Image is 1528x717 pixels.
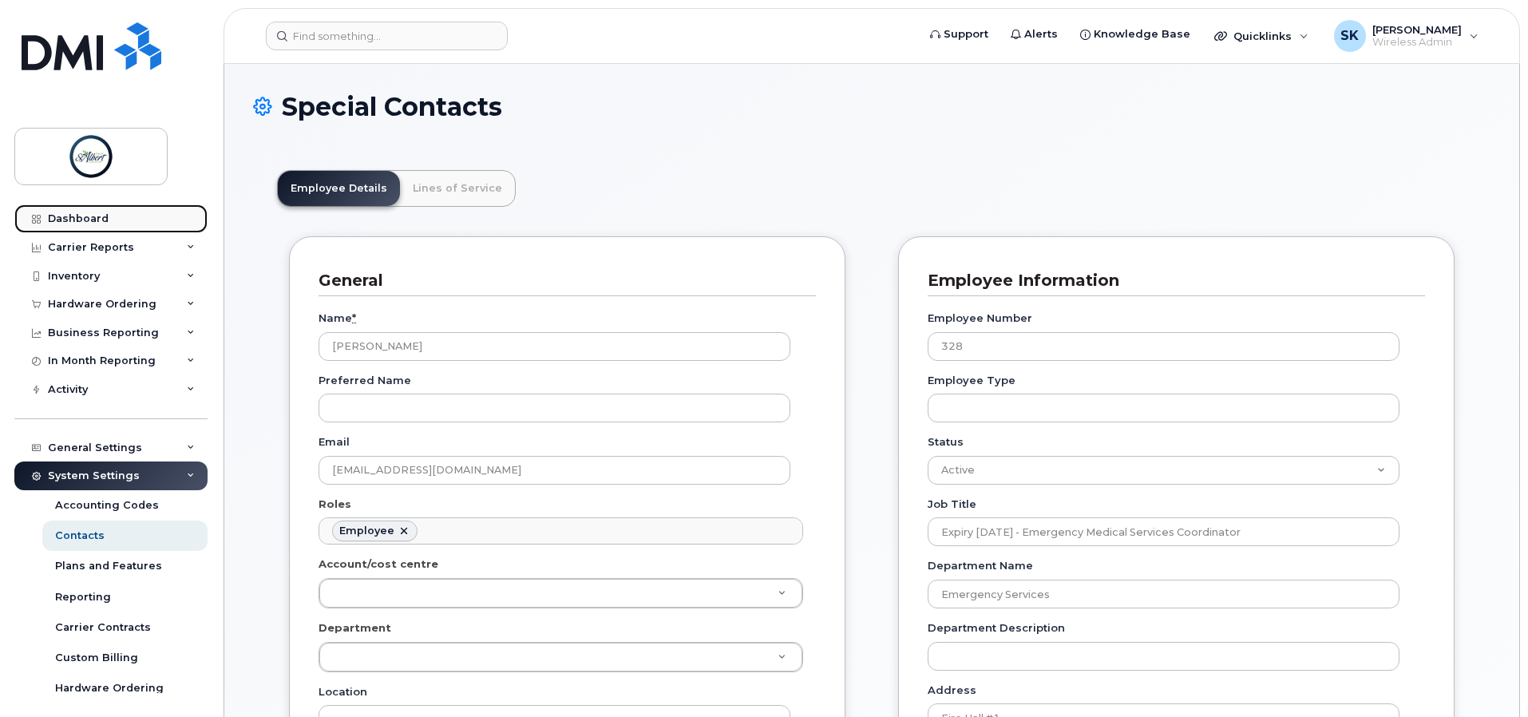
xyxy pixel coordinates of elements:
label: Location [319,684,367,699]
label: Department Name [928,558,1033,573]
label: Account/cost centre [319,557,438,572]
label: Status [928,434,964,450]
h3: General [319,270,804,291]
label: Email [319,434,350,450]
a: Employee Details [278,171,400,206]
label: Job Title [928,497,976,512]
h1: Special Contacts [253,93,1490,121]
label: Employee Number [928,311,1032,326]
label: Employee Type [928,373,1015,388]
label: Department Description [928,620,1065,636]
label: Preferred Name [319,373,411,388]
label: Roles [319,497,351,512]
label: Address [928,683,976,698]
label: Name [319,311,356,326]
div: Employee [339,525,394,537]
h3: Employee Information [928,270,1413,291]
label: Department [319,620,391,636]
a: Lines of Service [400,171,515,206]
abbr: required [352,311,356,324]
